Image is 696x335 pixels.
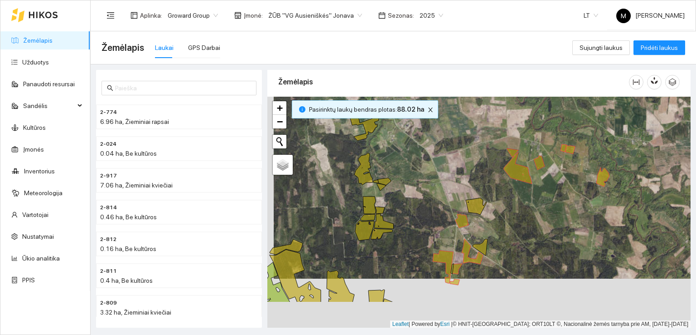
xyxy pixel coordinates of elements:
a: Žemėlapis [23,37,53,44]
div: Žemėlapis [278,69,629,95]
a: Įmonės [23,146,44,153]
button: close [425,104,436,115]
a: Meteorologija [24,189,63,197]
span: column-width [629,79,643,86]
span: Sandėlis [23,97,75,115]
span: M [621,9,626,23]
a: Leaflet [392,321,409,327]
div: Laukai [155,43,174,53]
a: Zoom out [273,115,286,128]
span: 7.06 ha, Žieminiai kviečiai [100,182,173,189]
a: Zoom in [273,101,286,115]
button: Sujungti laukus [572,40,630,55]
span: 2-774 [100,108,117,117]
a: Vartotojai [22,211,48,218]
input: Paieška [115,83,251,93]
span: LT [584,9,598,22]
span: shop [234,12,242,19]
a: Pridėti laukus [633,44,685,51]
span: [PERSON_NAME] [616,12,685,19]
a: Užduotys [22,59,49,66]
span: 2-812 [100,236,116,244]
a: Esri [440,321,450,327]
span: Sezonas : [388,10,414,20]
a: Nustatymai [22,233,54,240]
span: − [277,116,283,127]
span: + [277,102,283,113]
div: GPS Darbai [188,43,220,53]
button: menu-fold [101,6,120,25]
a: Sujungti laukus [572,44,630,51]
a: Inventorius [24,167,55,175]
span: 3.32 ha, Žieminiai kviečiai [100,309,171,316]
span: 2025 [420,9,443,22]
span: Įmonė : [244,10,263,20]
a: Kultūros [23,124,46,131]
span: Sujungti laukus [580,43,623,53]
span: Groward Group [168,9,218,22]
span: menu-fold [106,11,115,20]
button: Initiate a new search [273,135,286,148]
span: Aplinka : [140,10,162,20]
span: 0.46 ha, Be kultūros [100,213,157,221]
span: 2-811 [100,267,117,276]
span: 2-024 [100,140,116,149]
a: Layers [273,155,293,175]
span: 2-809 [100,299,117,308]
span: layout [130,12,138,19]
button: column-width [629,75,643,89]
b: 88.02 ha [397,106,424,113]
span: 0.04 ha, Be kultūros [100,150,157,157]
span: 6.96 ha, Žieminiai rapsai [100,118,169,125]
span: Pridėti laukus [641,43,678,53]
span: 0.4 ha, Be kultūros [100,277,153,284]
span: ŽŪB "VG Ausieniškės" Jonava [268,9,362,22]
span: Pasirinktų laukų bendras plotas : [309,104,424,114]
span: close [425,107,435,113]
span: | [451,321,453,327]
span: Žemėlapis [101,40,144,55]
div: | Powered by © HNIT-[GEOGRAPHIC_DATA]; ORT10LT ©, Nacionalinė žemės tarnyba prie AM, [DATE]-[DATE] [390,320,691,328]
span: search [107,85,113,91]
span: 0.16 ha, Be kultūros [100,245,156,252]
span: calendar [378,12,386,19]
span: 2-917 [100,172,117,181]
span: info-circle [299,106,305,113]
span: 2-814 [100,204,117,212]
a: Ūkio analitika [22,255,60,262]
a: PPIS [22,276,35,284]
a: Panaudoti resursai [23,80,75,88]
button: Pridėti laukus [633,40,685,55]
